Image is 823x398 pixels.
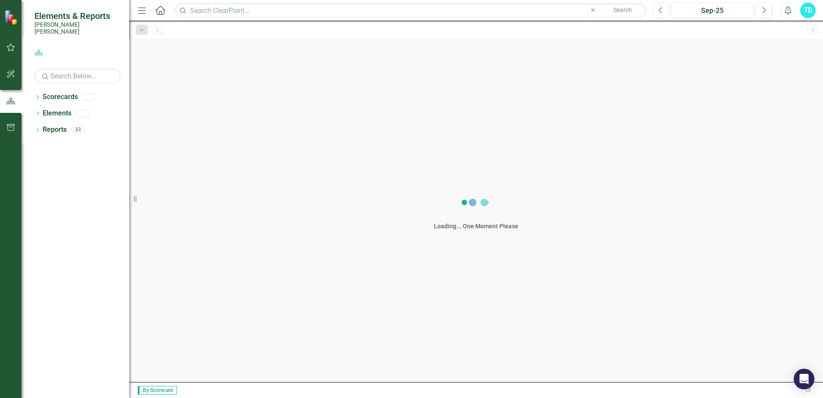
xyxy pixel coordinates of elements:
[34,11,121,21] span: Elements & Reports
[601,4,644,16] button: Search
[138,386,177,395] span: By Scorecard
[43,125,67,135] a: Reports
[71,126,85,134] div: 33
[43,92,78,102] a: Scorecards
[34,68,121,84] input: Search Below...
[34,21,121,35] small: [PERSON_NAME] [PERSON_NAME]
[671,3,754,18] button: Sep-25
[794,369,814,389] div: Open Intercom Messenger
[800,3,816,18] button: TD
[174,3,647,18] input: Search ClearPoint...
[3,9,20,25] img: ClearPoint Strategy
[434,222,518,230] div: Loading... One Moment Please
[674,6,751,16] div: Sep-25
[43,109,71,118] a: Elements
[613,6,632,13] span: Search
